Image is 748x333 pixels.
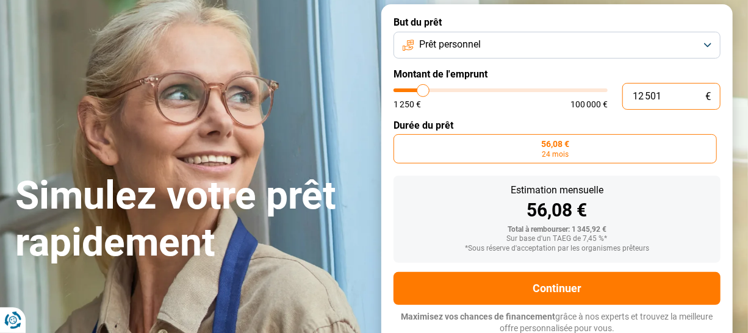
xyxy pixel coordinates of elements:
[403,201,711,220] div: 56,08 €
[401,312,556,321] span: Maximisez vos chances de financement
[394,120,721,131] label: Durée du prêt
[403,245,711,253] div: *Sous réserve d'acceptation par les organismes prêteurs
[541,140,569,148] span: 56,08 €
[403,185,711,195] div: Estimation mensuelle
[15,173,367,267] h1: Simulez votre prêt rapidement
[394,68,721,80] label: Montant de l'emprunt
[403,235,711,243] div: Sur base d'un TAEG de 7,45 %*
[705,91,711,102] span: €
[419,38,481,51] span: Prêt personnel
[542,151,569,158] span: 24 mois
[394,32,721,59] button: Prêt personnel
[570,100,608,109] span: 100 000 €
[394,16,721,28] label: But du prêt
[403,226,711,234] div: Total à rembourser: 1 345,92 €
[394,100,421,109] span: 1 250 €
[394,272,721,305] button: Continuer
